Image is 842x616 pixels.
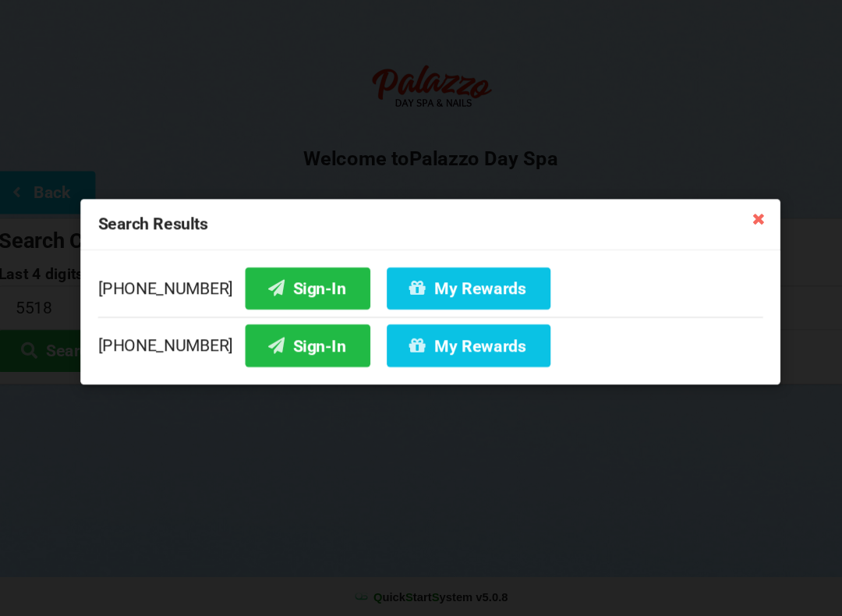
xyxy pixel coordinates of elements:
[380,339,535,379] button: My Rewards
[246,285,364,324] button: Sign-In
[106,285,736,331] div: [PHONE_NUMBER]
[106,331,736,379] div: [PHONE_NUMBER]
[90,221,752,269] div: Search Results
[246,339,364,379] button: Sign-In
[380,285,535,324] button: My Rewards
